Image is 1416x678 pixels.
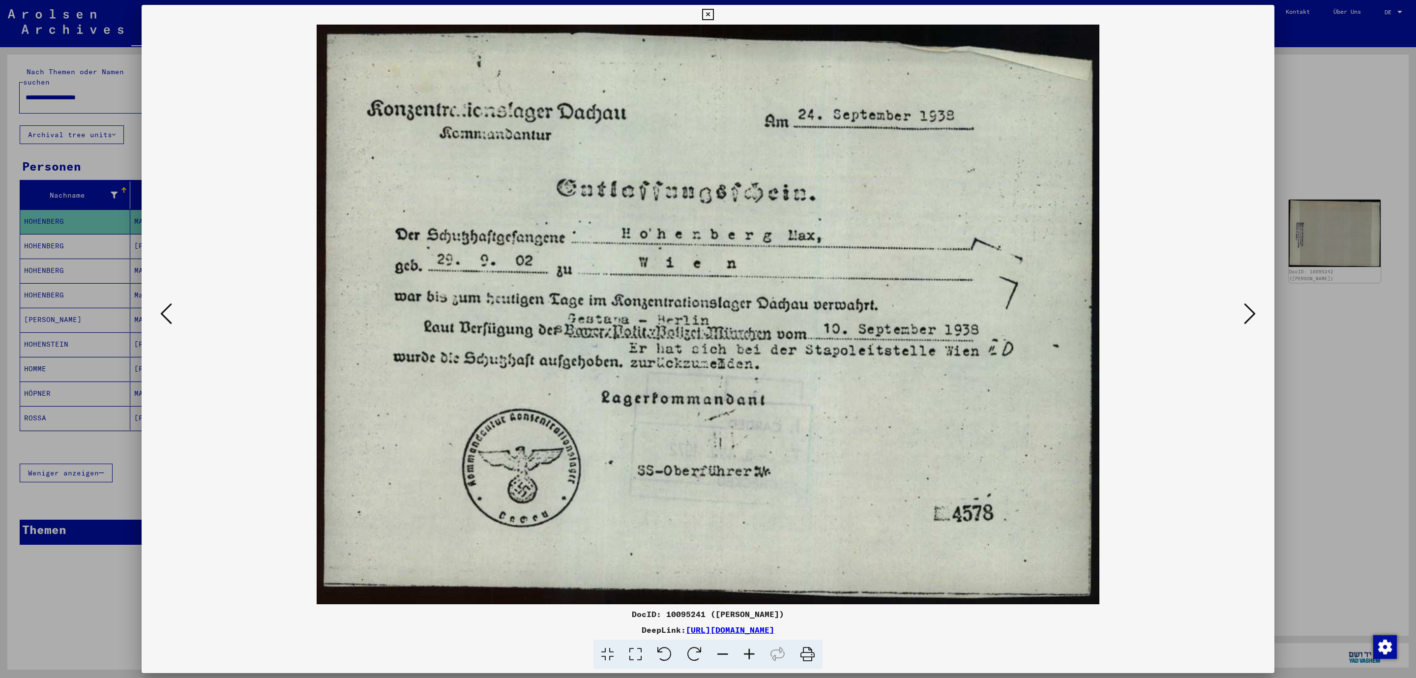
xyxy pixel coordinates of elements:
[1373,635,1397,659] img: Zustimmung ändern
[1373,635,1396,658] div: Zustimmung ändern
[175,25,1241,604] img: 001.jpg
[142,624,1274,636] div: DeepLink:
[142,608,1274,620] div: DocID: 10095241 ([PERSON_NAME])
[686,625,774,635] a: [URL][DOMAIN_NAME]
